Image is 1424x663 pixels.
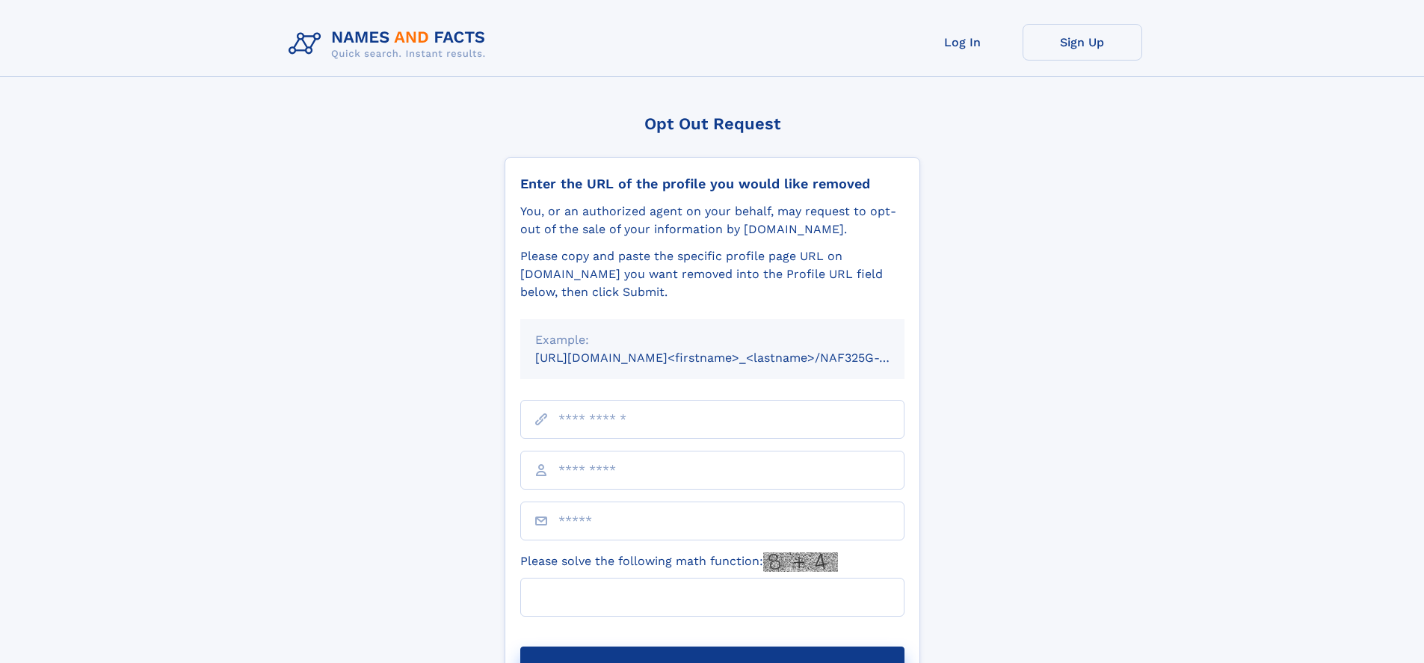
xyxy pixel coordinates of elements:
[520,176,904,192] div: Enter the URL of the profile you would like removed
[520,247,904,301] div: Please copy and paste the specific profile page URL on [DOMAIN_NAME] you want removed into the Pr...
[505,114,920,133] div: Opt Out Request
[1023,24,1142,61] a: Sign Up
[903,24,1023,61] a: Log In
[520,203,904,238] div: You, or an authorized agent on your behalf, may request to opt-out of the sale of your informatio...
[283,24,498,64] img: Logo Names and Facts
[520,552,838,572] label: Please solve the following math function:
[535,351,933,365] small: [URL][DOMAIN_NAME]<firstname>_<lastname>/NAF325G-xxxxxxxx
[535,331,890,349] div: Example:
